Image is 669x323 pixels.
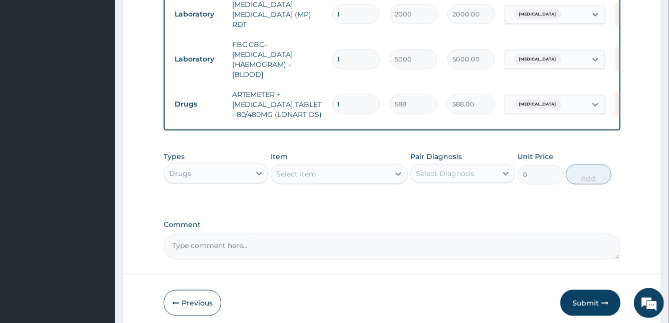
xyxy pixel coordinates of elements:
[227,84,327,124] td: ARTEMETER + [MEDICAL_DATA] TABLET - 80/480MG (LONART DS)
[19,50,41,75] img: d_794563401_company_1708531726252_794563401
[5,216,191,251] textarea: Type your message and hit 'Enter'
[416,168,474,178] div: Select Diagnosis
[514,9,561,19] span: [MEDICAL_DATA]
[514,99,561,109] span: [MEDICAL_DATA]
[227,34,327,84] td: FBC CBC-[MEDICAL_DATA] (HAEMOGRAM) - [BLOOD]
[276,169,316,179] div: Select Item
[169,168,191,178] div: Drugs
[170,50,227,68] td: Laboratory
[164,220,621,229] label: Comment
[164,152,185,161] label: Types
[58,97,138,198] span: We're online!
[52,56,168,69] div: Chat with us now
[518,151,554,161] label: Unit Price
[164,290,221,316] button: Previous
[410,151,462,161] label: Pair Diagnosis
[164,5,188,29] div: Minimize live chat window
[560,290,620,316] button: Submit
[514,54,561,64] span: [MEDICAL_DATA]
[170,5,227,23] td: Laboratory
[566,164,611,184] button: Add
[170,95,227,113] td: Drugs
[271,151,288,161] label: Item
